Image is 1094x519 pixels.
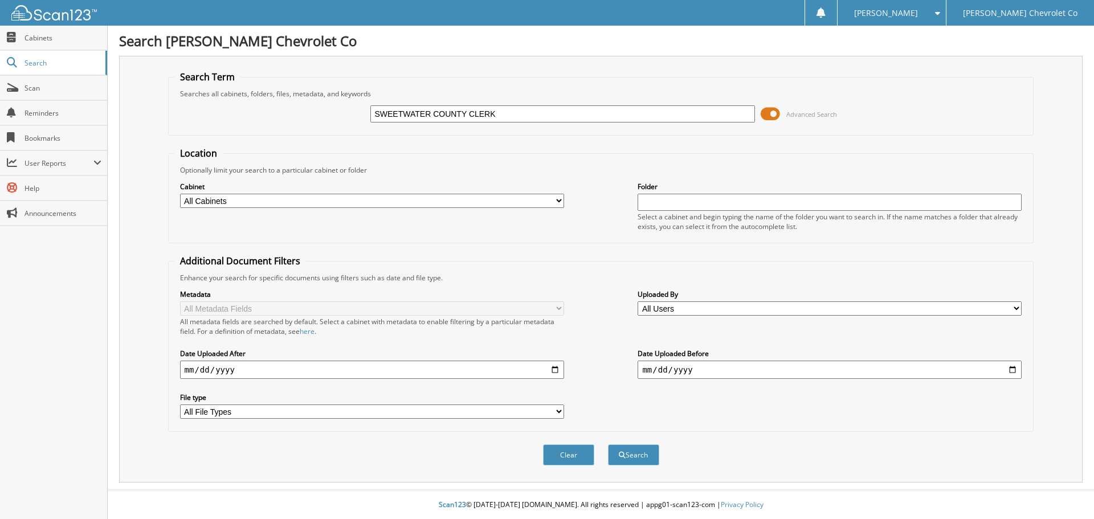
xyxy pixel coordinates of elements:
label: Metadata [180,289,564,299]
span: Search [25,58,100,68]
span: Help [25,183,101,193]
div: Searches all cabinets, folders, files, metadata, and keywords [174,89,1028,99]
div: Enhance your search for specific documents using filters such as date and file type. [174,273,1028,283]
span: Advanced Search [786,110,837,118]
label: Folder [638,182,1022,191]
label: File type [180,393,564,402]
img: scan123-logo-white.svg [11,5,97,21]
div: Optionally limit your search to a particular cabinet or folder [174,165,1028,175]
span: User Reports [25,158,93,168]
span: Scan [25,83,101,93]
div: © [DATE]-[DATE] [DOMAIN_NAME]. All rights reserved | appg01-scan123-com | [108,491,1094,519]
button: Clear [543,444,594,465]
span: Cabinets [25,33,101,43]
div: Select a cabinet and begin typing the name of the folder you want to search in. If the name match... [638,212,1022,231]
label: Date Uploaded After [180,349,564,358]
label: Date Uploaded Before [638,349,1022,358]
input: start [180,361,564,379]
span: Scan123 [439,500,466,509]
label: Cabinet [180,182,564,191]
button: Search [608,444,659,465]
a: here [300,326,315,336]
span: Announcements [25,209,101,218]
legend: Search Term [174,71,240,83]
span: [PERSON_NAME] Chevrolet Co [963,10,1077,17]
label: Uploaded By [638,289,1022,299]
input: end [638,361,1022,379]
a: Privacy Policy [721,500,764,509]
span: Reminders [25,108,101,118]
div: All metadata fields are searched by default. Select a cabinet with metadata to enable filtering b... [180,317,564,336]
iframe: Chat Widget [1037,464,1094,519]
h1: Search [PERSON_NAME] Chevrolet Co [119,31,1083,50]
legend: Location [174,147,223,160]
span: Bookmarks [25,133,101,143]
legend: Additional Document Filters [174,255,306,267]
span: [PERSON_NAME] [854,10,918,17]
